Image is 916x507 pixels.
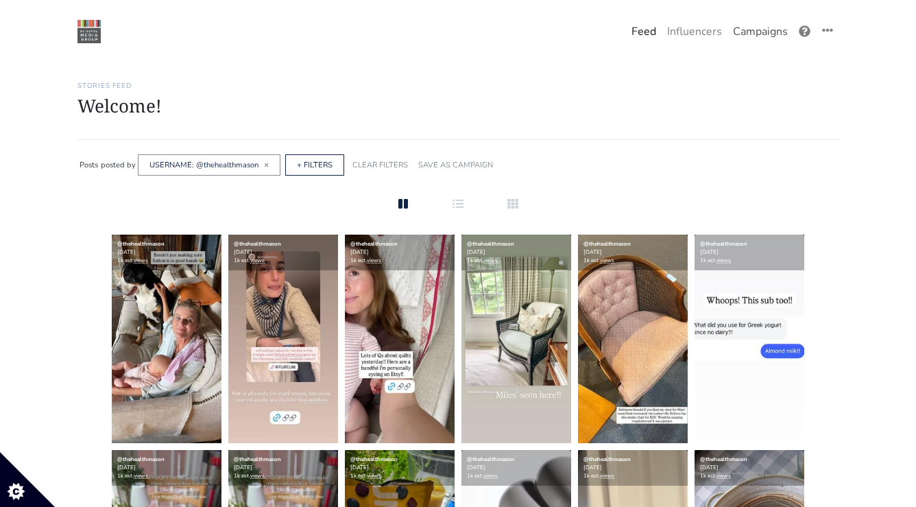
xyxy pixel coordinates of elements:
[250,472,265,480] a: views
[127,155,136,175] div: by
[727,18,793,45] a: Campaigns
[117,240,165,248] a: @thehealthmason
[149,160,258,170] a: USERNAME: @thehealthmason
[461,235,571,270] div: [DATE] 1k est.
[77,20,101,43] img: 22:22:48_1550874168
[134,472,148,480] a: views
[467,240,514,248] a: @thehealthmason
[418,160,493,170] a: SAVE AS CAMPAIGN
[234,240,281,248] a: @thehealthmason
[700,240,747,248] a: @thehealthmason
[700,456,747,463] a: @thehealthmason
[578,450,688,486] div: [DATE] 1k est.
[297,160,333,170] a: + FILTERS
[228,450,338,486] div: [DATE] 1k est.
[467,456,514,463] a: @thehealthmason
[352,160,408,170] a: CLEAR FILTERS
[483,472,498,480] a: views
[716,257,731,264] a: views
[350,240,398,248] a: @thehealthmason
[600,257,614,264] a: views
[461,450,571,486] div: [DATE] 1k est.
[234,456,281,463] a: @thehealthmason
[228,235,338,270] div: [DATE] 1k est.
[80,155,98,175] div: Posts
[112,235,221,270] div: [DATE] 1k est.
[583,240,631,248] a: @thehealthmason
[264,159,269,170] span: ×
[134,257,148,264] a: views
[626,18,662,45] a: Feed
[695,235,804,270] div: [DATE] 1k est.
[77,95,839,117] h1: Welcome!
[101,155,125,175] div: posted
[716,472,731,480] a: views
[367,472,381,480] a: views
[350,456,398,463] a: @thehealthmason
[112,450,221,486] div: [DATE] 1k est.
[117,456,165,463] a: @thehealthmason
[345,235,455,270] div: [DATE] 1k est.
[367,257,381,264] a: views
[578,235,688,270] div: [DATE] 1k est.
[345,450,455,486] div: [DATE] 1k est.
[77,82,839,90] h6: Stories Feed
[483,257,498,264] a: views
[250,257,265,264] a: views
[583,456,631,463] a: @thehealthmason
[662,18,727,45] a: Influencers
[695,450,804,486] div: [DATE] 1k est.
[600,472,614,480] a: views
